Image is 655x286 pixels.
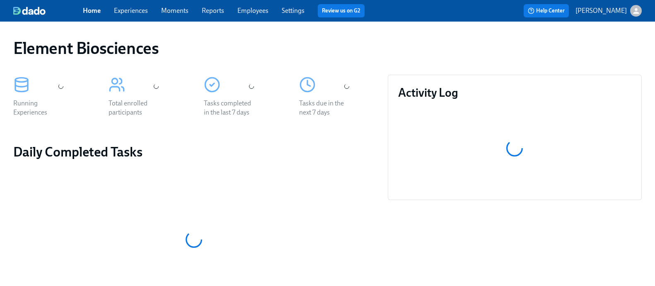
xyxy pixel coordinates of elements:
[114,7,148,15] a: Experiences
[13,99,66,117] div: Running Experiences
[13,7,83,15] a: dado
[575,6,627,15] p: [PERSON_NAME]
[83,7,101,15] a: Home
[524,4,569,17] button: Help Center
[575,5,642,17] button: [PERSON_NAME]
[322,7,360,15] a: Review us on G2
[13,144,375,160] h2: Daily Completed Tasks
[318,4,365,17] button: Review us on G2
[237,7,268,15] a: Employees
[13,38,159,58] h1: Element Biosciences
[282,7,305,15] a: Settings
[204,99,257,117] div: Tasks completed in the last 7 days
[398,85,631,100] h3: Activity Log
[299,99,352,117] div: Tasks due in the next 7 days
[528,7,565,15] span: Help Center
[109,99,162,117] div: Total enrolled participants
[202,7,224,15] a: Reports
[161,7,189,15] a: Moments
[13,7,46,15] img: dado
